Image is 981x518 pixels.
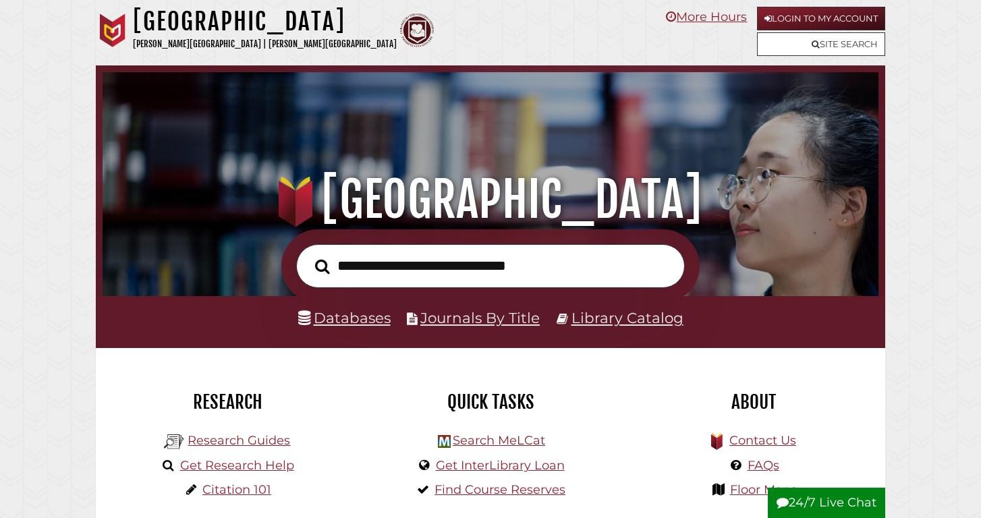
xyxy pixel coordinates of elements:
a: Get InterLibrary Loan [436,458,565,473]
a: Contact Us [729,433,796,448]
a: FAQs [748,458,779,473]
a: Find Course Reserves [435,482,565,497]
a: Databases [298,309,391,326]
a: More Hours [666,9,747,24]
h2: Research [106,391,349,413]
img: Hekman Library Logo [438,435,451,448]
h2: Quick Tasks [369,391,612,413]
img: Hekman Library Logo [164,432,184,452]
a: Citation 101 [202,482,271,497]
p: [PERSON_NAME][GEOGRAPHIC_DATA] | [PERSON_NAME][GEOGRAPHIC_DATA] [133,36,397,52]
i: Search [315,258,330,274]
button: Search [308,255,337,277]
a: Floor Maps [730,482,797,497]
h1: [GEOGRAPHIC_DATA] [133,7,397,36]
a: Login to My Account [757,7,885,30]
img: Calvin University [96,13,130,47]
a: Research Guides [188,433,290,448]
a: Search MeLCat [453,433,545,448]
a: Get Research Help [180,458,294,473]
h2: About [632,391,875,413]
a: Site Search [757,32,885,56]
img: Calvin Theological Seminary [400,13,434,47]
h1: [GEOGRAPHIC_DATA] [117,170,864,229]
a: Library Catalog [571,309,683,326]
a: Journals By Title [420,309,540,326]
